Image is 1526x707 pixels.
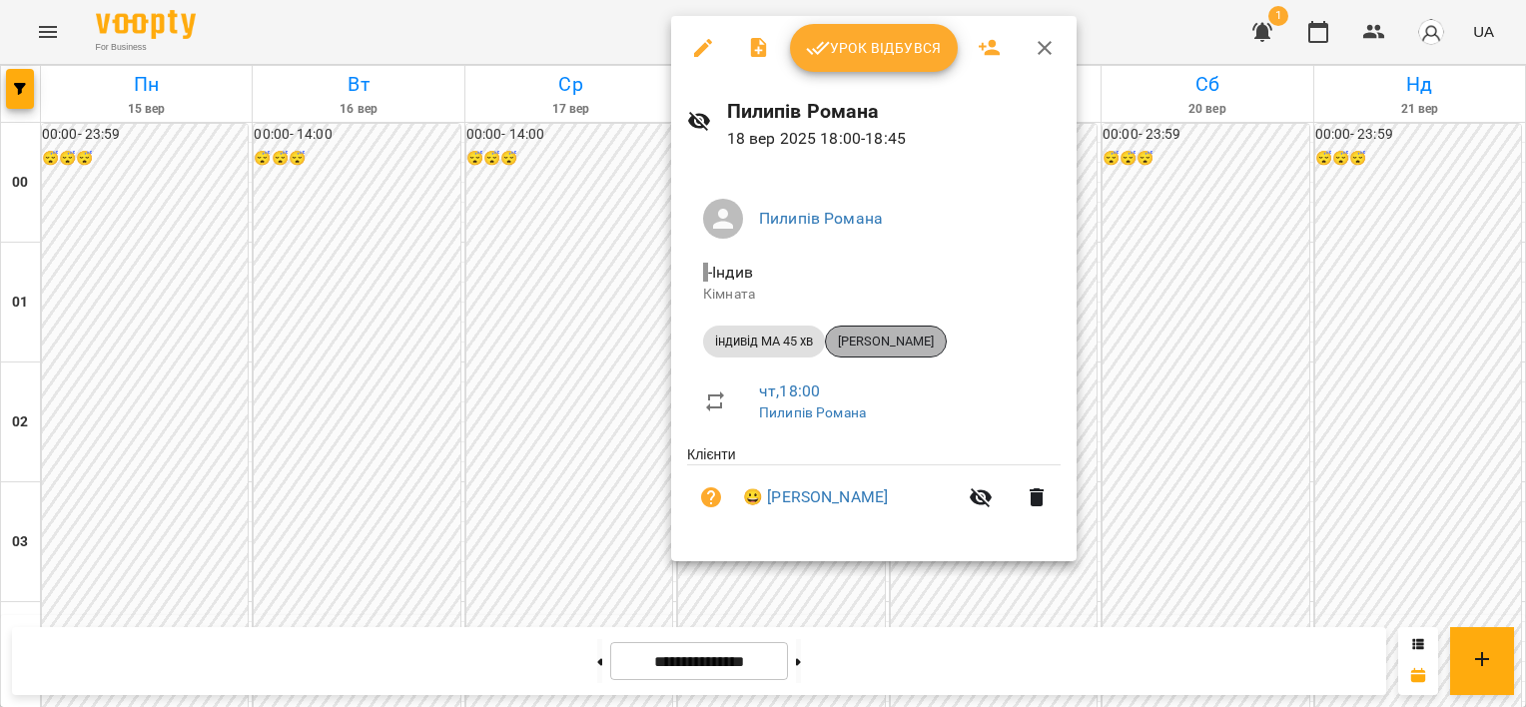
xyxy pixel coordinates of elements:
div: [PERSON_NAME] [825,326,947,357]
span: Урок відбувся [806,36,942,60]
p: Кімната [703,285,1045,305]
button: Урок відбувся [790,24,958,72]
a: чт , 18:00 [759,381,820,400]
span: індивід МА 45 хв [703,333,825,351]
a: Пилипів Романа [759,209,883,228]
button: Візит ще не сплачено. Додати оплату? [687,473,735,521]
span: - Індив [703,263,757,282]
p: 18 вер 2025 18:00 - 18:45 [727,127,1061,151]
h6: Пилипів Романа [727,96,1061,127]
a: Пилипів Романа [759,404,866,420]
span: [PERSON_NAME] [826,333,946,351]
ul: Клієнти [687,444,1061,537]
a: 😀 [PERSON_NAME] [743,485,888,509]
